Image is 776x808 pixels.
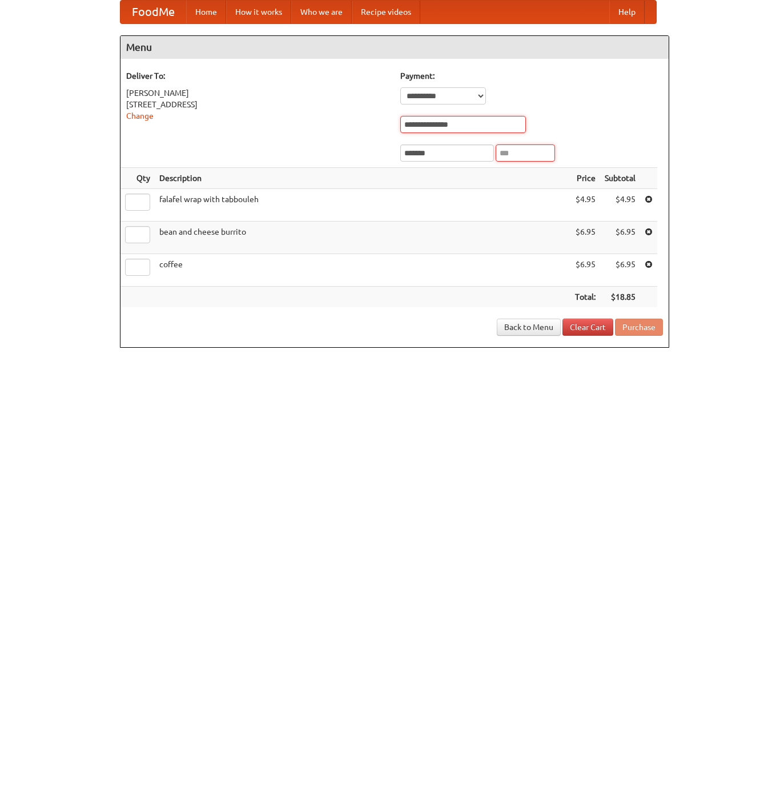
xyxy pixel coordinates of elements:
[600,222,640,254] td: $6.95
[400,70,663,82] h5: Payment:
[600,168,640,189] th: Subtotal
[600,254,640,287] td: $6.95
[615,319,663,336] button: Purchase
[226,1,291,23] a: How it works
[570,287,600,308] th: Total:
[570,254,600,287] td: $6.95
[120,1,186,23] a: FoodMe
[126,111,154,120] a: Change
[352,1,420,23] a: Recipe videos
[155,222,570,254] td: bean and cheese burrito
[126,70,389,82] h5: Deliver To:
[497,319,561,336] a: Back to Menu
[120,168,155,189] th: Qty
[562,319,613,336] a: Clear Cart
[609,1,645,23] a: Help
[600,189,640,222] td: $4.95
[126,99,389,110] div: [STREET_ADDRESS]
[570,168,600,189] th: Price
[600,287,640,308] th: $18.85
[155,168,570,189] th: Description
[186,1,226,23] a: Home
[120,36,669,59] h4: Menu
[126,87,389,99] div: [PERSON_NAME]
[291,1,352,23] a: Who we are
[155,189,570,222] td: falafel wrap with tabbouleh
[570,189,600,222] td: $4.95
[570,222,600,254] td: $6.95
[155,254,570,287] td: coffee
